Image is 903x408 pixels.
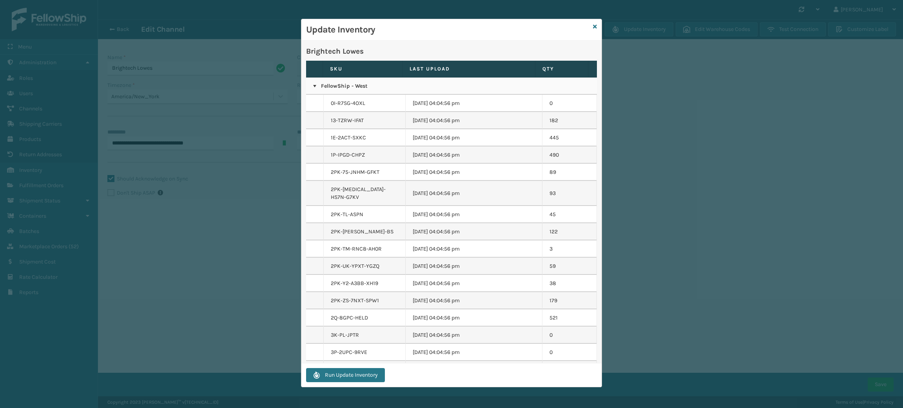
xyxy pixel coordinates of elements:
button: Run Update Inventory [306,368,385,382]
td: [DATE] 04:04:56 pm [406,344,542,361]
td: 2PK-[MEDICAL_DATA]-HS7N-G7KV [324,181,406,206]
td: [DATE] 04:04:56 pm [406,258,542,275]
td: [DATE] 04:04:56 pm [406,164,542,181]
h3: Update Inventory [306,24,590,36]
p: Brightech Lowes [306,45,597,57]
td: [DATE] 04:04:56 pm [406,112,542,129]
td: 1E-2ACT-SXKC [324,129,406,146]
td: 182 [542,112,597,129]
td: [DATE] 04:04:56 pm [406,129,542,146]
td: 0 [542,327,597,344]
td: [DATE] 04:04:56 pm [406,275,542,292]
td: 490 [542,146,597,164]
label: QTY [542,65,581,72]
label: SKU [330,65,395,72]
td: [DATE] 04:04:56 pm [406,95,542,112]
td: 59 [542,258,597,275]
td: 445 [542,129,597,146]
td: 3Y-7I6N-JPOQ [324,361,406,378]
td: 171 [542,361,597,378]
td: 122 [542,223,597,240]
td: 3P-2UPC-9RVE [324,344,406,361]
td: 13-TZRW-IFAT [324,112,406,129]
td: [DATE] 04:04:56 pm [406,181,542,206]
td: [DATE] 04:04:56 pm [406,361,542,378]
td: 1P-IPGD-CHPZ [324,146,406,164]
td: [DATE] 04:04:56 pm [406,292,542,309]
td: 45 [542,206,597,223]
td: 2PK-UK-YPXT-YGZQ [324,258,406,275]
td: 3K-PL-JPTR [324,327,406,344]
td: 2PK-[PERSON_NAME]-BS [324,223,406,240]
td: [DATE] 04:04:56 pm [406,327,542,344]
td: [DATE] 04:04:56 pm [406,240,542,258]
td: 89 [542,164,597,181]
td: 2PK-TL-ASPN [324,206,406,223]
td: 93 [542,181,597,206]
td: [DATE] 04:04:56 pm [406,309,542,327]
td: 2PK-75-JNHM-GFKT [324,164,406,181]
td: 521 [542,309,597,327]
td: 0 [542,95,597,112]
td: 2PK-TM-RNC8-AH0R [324,240,406,258]
td: 2PK-ZS-7NXT-SPW1 [324,292,406,309]
td: 2Q-8GPC-HELD [324,309,406,327]
p: FellowShip - West [313,82,590,90]
td: 2PK-Y2-A3BB-XH19 [324,275,406,292]
label: Last Upload [410,65,528,72]
td: [DATE] 04:04:56 pm [406,223,542,240]
td: 179 [542,292,597,309]
td: 38 [542,275,597,292]
td: 3 [542,240,597,258]
td: [DATE] 04:04:56 pm [406,146,542,164]
td: [DATE] 04:04:56 pm [406,206,542,223]
td: 0 [542,344,597,361]
td: 0I-R7SG-4OXL [324,95,406,112]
